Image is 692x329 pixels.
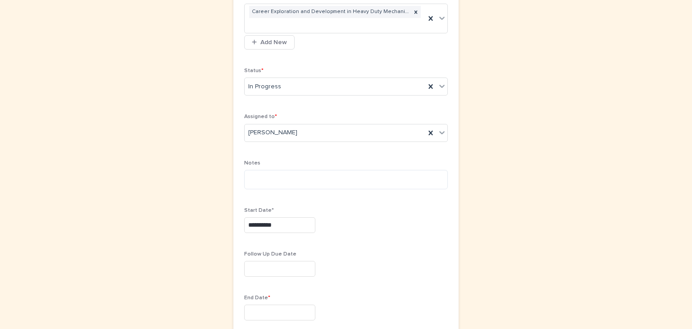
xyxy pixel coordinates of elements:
span: Notes [244,160,260,166]
span: Start Date* [244,208,274,213]
span: Add New [260,39,287,46]
button: Add New [244,35,295,50]
span: Assigned to [244,114,277,119]
span: Follow Up Due Date [244,251,296,257]
span: [PERSON_NAME] [248,128,297,137]
span: Status [244,68,264,73]
div: Career Exploration and Development in Heavy Duty Mechanic - [PERSON_NAME] - [DATE] [249,6,411,18]
span: In Progress [248,82,281,91]
span: End Date [244,295,270,301]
